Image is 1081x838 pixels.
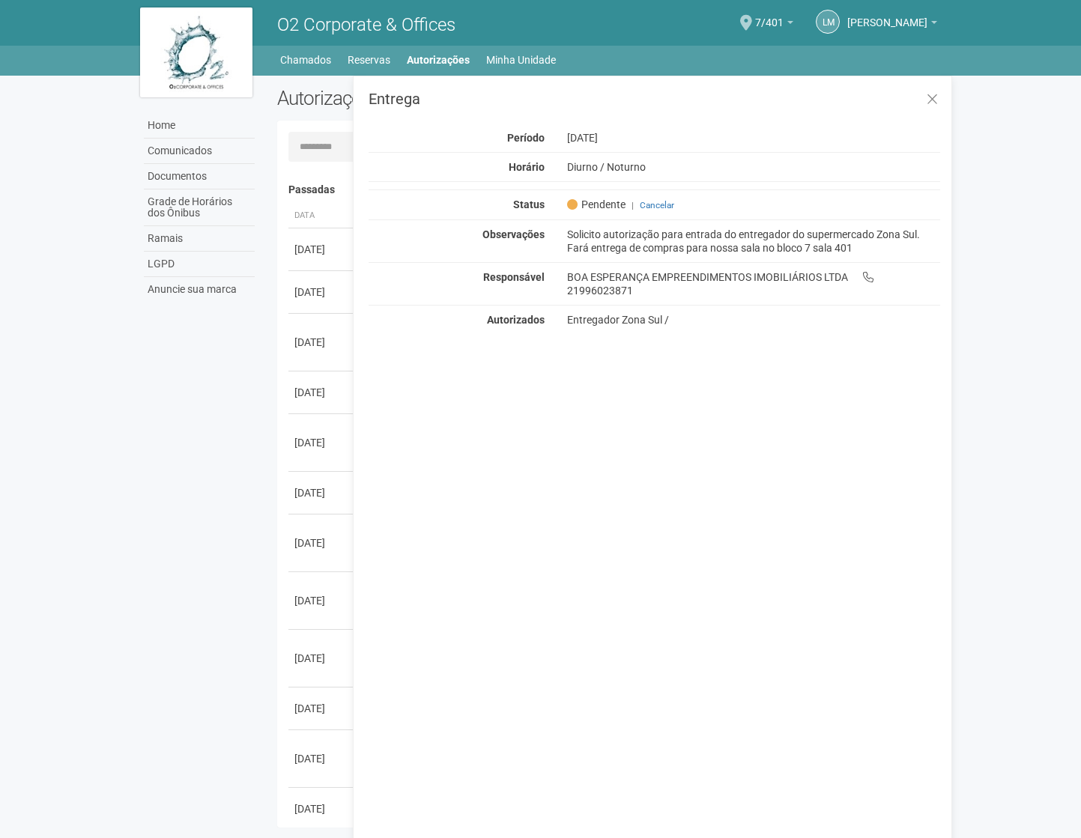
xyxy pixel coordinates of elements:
[755,19,793,31] a: 7/401
[288,184,930,195] h4: Passadas
[144,113,255,139] a: Home
[144,252,255,277] a: LGPD
[288,204,356,228] th: Data
[294,242,350,257] div: [DATE]
[144,164,255,189] a: Documentos
[294,485,350,500] div: [DATE]
[847,19,937,31] a: [PERSON_NAME]
[486,49,556,70] a: Minha Unidade
[487,314,545,326] strong: Autorizados
[348,49,390,70] a: Reservas
[294,285,350,300] div: [DATE]
[294,435,350,450] div: [DATE]
[482,228,545,240] strong: Observações
[294,751,350,766] div: [DATE]
[509,161,545,173] strong: Horário
[277,87,598,109] h2: Autorizações
[556,160,952,174] div: Diurno / Noturno
[144,226,255,252] a: Ramais
[144,189,255,226] a: Grade de Horários dos Ônibus
[369,91,940,106] h3: Entrega
[567,198,626,211] span: Pendente
[847,2,927,28] span: Liliane Maria Ribeiro Dutra
[294,335,350,350] div: [DATE]
[294,385,350,400] div: [DATE]
[513,198,545,210] strong: Status
[294,651,350,666] div: [DATE]
[556,270,952,297] div: BOA ESPERANÇA EMPREENDIMENTOS IMOBILIÁRIOS LTDA 21996023871
[507,132,545,144] strong: Período
[407,49,470,70] a: Autorizações
[294,801,350,816] div: [DATE]
[294,701,350,716] div: [DATE]
[640,200,674,210] a: Cancelar
[140,7,252,97] img: logo.jpg
[567,313,941,327] div: Entregador Zona Sul /
[294,535,350,550] div: [DATE]
[556,131,952,145] div: [DATE]
[483,271,545,283] strong: Responsável
[816,10,840,34] a: LM
[144,139,255,164] a: Comunicados
[294,593,350,608] div: [DATE]
[277,14,455,35] span: O2 Corporate & Offices
[632,200,634,210] span: |
[144,277,255,302] a: Anuncie sua marca
[755,2,784,28] span: 7/401
[556,228,952,255] div: Solicito autorização para entrada do entregador do supermercado Zona Sul. Fará entrega de compras...
[280,49,331,70] a: Chamados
